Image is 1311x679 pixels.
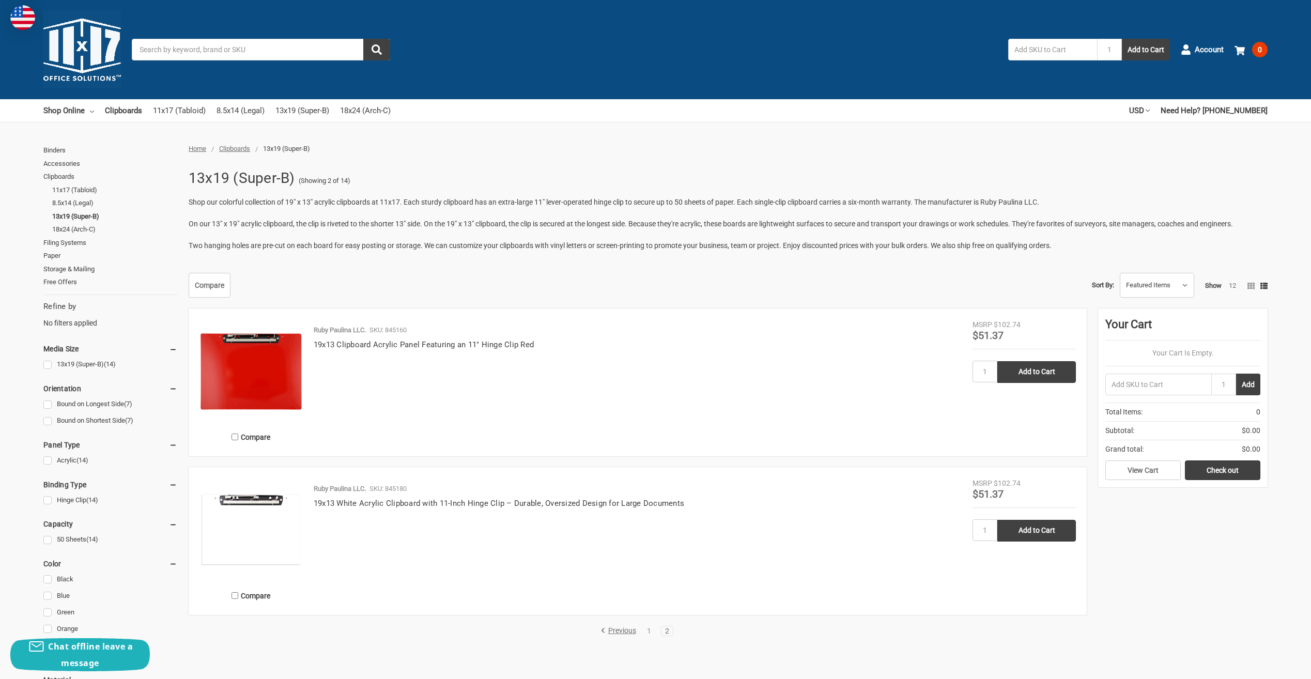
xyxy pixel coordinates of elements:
span: (14) [76,456,88,464]
a: Check out [1185,460,1260,480]
input: Compare [232,434,238,440]
a: 18x24 (Arch-C) [52,223,177,236]
span: 13x19 (Super-B) [263,145,310,152]
a: 8.5x14 (Legal) [217,99,265,122]
a: Bound on Longest Side [43,397,177,411]
p: SKU: 845160 [369,325,407,335]
h5: Refine by [43,301,177,313]
a: 12 [1229,282,1236,289]
div: No filters applied [43,301,177,329]
span: (Showing 2 of 14) [299,176,350,186]
h5: Capacity [43,518,177,530]
a: Bound on Shortest Side [43,414,177,428]
a: 1 [643,627,655,635]
a: Filing Systems [43,236,177,250]
p: Your Cart Is Empty. [1105,348,1260,359]
span: Two hanging holes are pre-cut on each board for easy posting or storage. We can customize your cl... [189,241,1052,250]
a: Binders [43,144,177,157]
a: Acrylic [43,454,177,468]
img: 19x13 Clipboard Acrylic Panel Featuring an 11" Hinge Clip Red [199,319,303,423]
h1: 13x19 (Super-B) [189,165,295,192]
a: 13x19 (Super-B) [52,210,177,223]
a: Orange [43,622,177,636]
a: USD [1129,99,1150,122]
a: 13x19 (Super-B) [43,358,177,372]
span: Subtotal: [1105,425,1134,436]
span: (14) [86,535,98,543]
a: Black [43,573,177,587]
a: Account [1181,36,1224,63]
button: Add to Cart [1122,39,1170,60]
a: 19x13 White Acrylic Clipboard with 11-Inch Hinge Clip – Durable, Oversized Design for Large Docum... [314,499,684,508]
span: $51.37 [973,329,1004,342]
span: (7) [125,416,133,424]
img: duty and tax information for United States [10,5,35,30]
button: Add [1236,374,1260,395]
label: Sort By: [1092,277,1114,293]
span: Account [1195,44,1224,56]
a: Compare [189,273,230,298]
a: Blue [43,589,177,603]
span: 0 [1256,407,1260,418]
a: Home [189,145,206,152]
a: Free Offers [43,275,177,289]
a: Previous [600,626,640,636]
span: (14) [104,360,116,368]
a: 2 [661,627,673,635]
a: Accessories [43,157,177,171]
div: MSRP [973,319,992,330]
a: 11x17 (Tabloid) [52,183,177,197]
h5: Media Size [43,343,177,355]
a: Need Help? [PHONE_NUMBER] [1161,99,1268,122]
a: 18x24 (Arch-C) [340,99,391,122]
a: Green [43,606,177,620]
span: 0 [1252,42,1268,57]
img: 19x13 Clipboard Acrylic Panel Featuring an 11" Hinge Clip White [199,478,303,581]
p: Ruby Paulina LLC. [314,484,366,494]
span: Total Items: [1105,407,1143,418]
h5: Binding Type [43,479,177,491]
a: Hinge Clip [43,493,177,507]
div: MSRP [973,478,992,489]
a: Clipboards [105,99,142,122]
span: $102.74 [994,479,1021,487]
span: $51.37 [973,488,1004,500]
span: Shop our colorful collection of 19" x 13" acrylic clipboards at 11x17. Each sturdy clipboard has ... [189,198,1039,206]
img: 11x17.com [43,11,121,88]
h5: Panel Type [43,439,177,451]
label: Compare [199,428,303,445]
a: View Cart [1105,460,1181,480]
button: Chat offline leave a message [10,638,150,671]
a: 11x17 (Tabloid) [153,99,206,122]
h5: Color [43,558,177,570]
input: Add SKU to Cart [1008,39,1097,60]
span: Chat offline leave a message [48,641,133,669]
div: Your Cart [1105,316,1260,341]
input: Add to Cart [997,361,1076,383]
p: Ruby Paulina LLC. [314,325,366,335]
a: 8.5x14 (Legal) [52,196,177,210]
span: $102.74 [994,320,1021,329]
label: Compare [199,587,303,604]
input: Search by keyword, brand or SKU [132,39,390,60]
a: Clipboards [219,145,250,152]
a: 19x13 Clipboard Acrylic Panel Featuring an 11" Hinge Clip Red [314,340,534,349]
a: 0 [1235,36,1268,63]
a: Clipboards [43,170,177,183]
a: Shop Online [43,99,94,122]
span: (7) [124,400,132,408]
p: SKU: 845180 [369,484,407,494]
a: Paper [43,249,177,263]
h5: Orientation [43,382,177,395]
span: (14) [86,496,98,504]
input: Add SKU to Cart [1105,374,1211,395]
span: On our 13" x 19" acrylic clipboard, the clip is riveted to the shorter 13" side. On the 19" x 13"... [189,220,1233,228]
span: $0.00 [1242,425,1260,436]
span: $0.00 [1242,444,1260,455]
a: 13x19 (Super-B) [275,99,329,122]
a: 50 Sheets [43,533,177,547]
